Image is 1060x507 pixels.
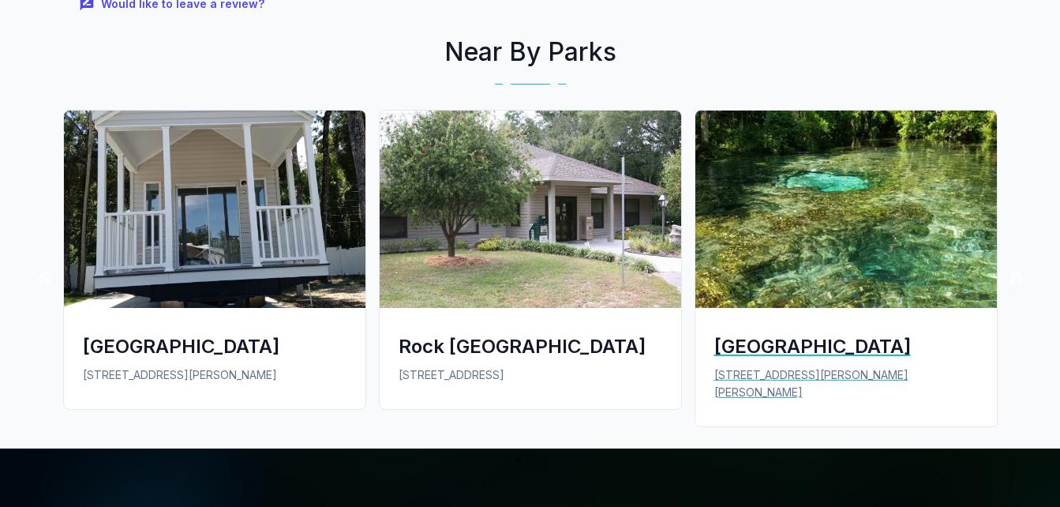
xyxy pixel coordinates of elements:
div: [GEOGRAPHIC_DATA] [714,333,978,359]
p: [STREET_ADDRESS] [399,366,662,384]
button: 2 [534,453,550,468]
button: Previous [37,272,53,287]
p: [STREET_ADDRESS][PERSON_NAME][PERSON_NAME] [714,366,978,401]
button: Next [1008,272,1024,287]
a: Rock Crusher Canyon RV ResortRock [GEOGRAPHIC_DATA][STREET_ADDRESS] [373,110,688,422]
a: Homosassa River RV Resort[GEOGRAPHIC_DATA][STREET_ADDRESS][PERSON_NAME] [57,110,373,422]
a: Chassahowitzka River Campground[GEOGRAPHIC_DATA][STREET_ADDRESS][PERSON_NAME][PERSON_NAME] [688,110,1004,439]
div: [GEOGRAPHIC_DATA] [83,333,346,359]
img: Chassahowitzka River Campground [695,111,997,308]
img: Rock Crusher Canyon RV Resort [380,111,681,308]
p: [STREET_ADDRESS][PERSON_NAME] [83,366,346,384]
button: 1 [511,453,526,468]
div: Rock [GEOGRAPHIC_DATA] [399,333,662,359]
img: Homosassa River RV Resort [64,111,365,308]
h2: Near By Parks [57,33,1004,71]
